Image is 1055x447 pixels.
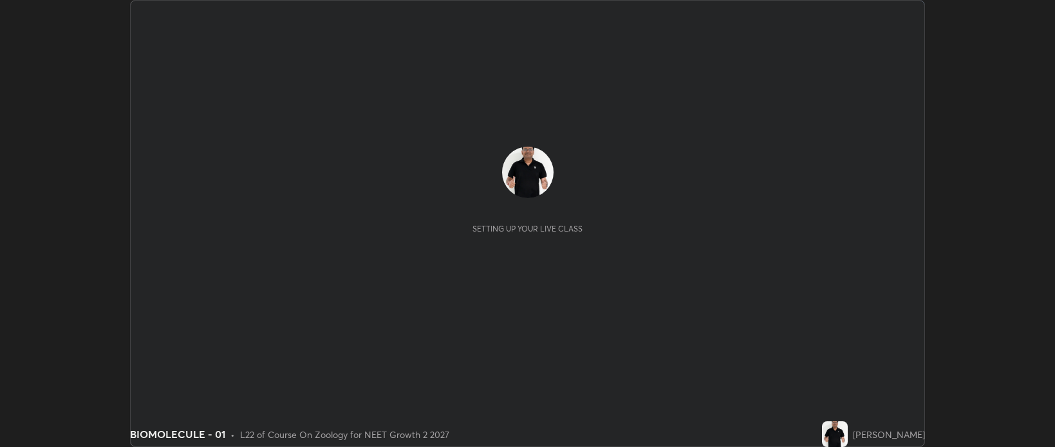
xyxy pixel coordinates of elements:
div: [PERSON_NAME] [853,428,925,441]
div: L22 of Course On Zoology for NEET Growth 2 2027 [240,428,449,441]
div: BIOMOLECULE - 01 [130,426,225,442]
img: 0f3390f70cd44b008778aac013c3f139.jpg [502,147,554,198]
img: 0f3390f70cd44b008778aac013c3f139.jpg [822,421,848,447]
div: • [230,428,235,441]
div: Setting up your live class [472,224,583,233]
